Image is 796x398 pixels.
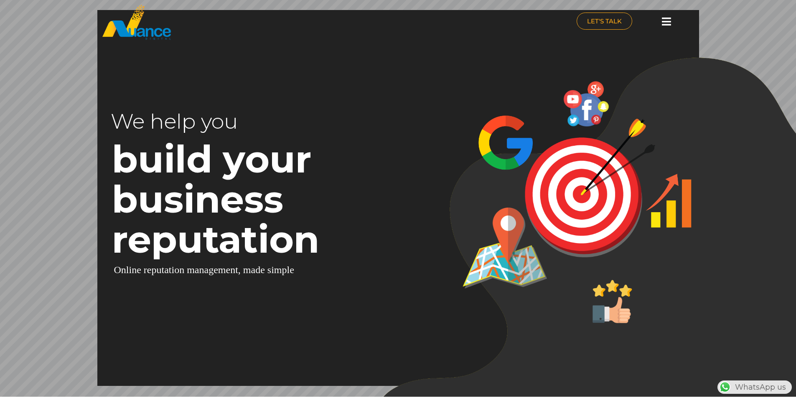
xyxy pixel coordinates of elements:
div: e [147,264,152,276]
span: LET'S TALK [587,18,622,24]
div: n [132,264,137,276]
div: n [230,264,235,276]
a: nuance-qatar_logo [102,4,394,41]
div: t [162,264,165,276]
div: e [137,264,141,276]
div: a [164,264,169,276]
div: i [129,264,132,276]
div: n [121,264,126,276]
div: a [204,264,209,276]
div: p [152,264,157,276]
div: m [187,264,195,276]
div: o [174,264,179,276]
div: WhatsApp us [717,380,792,394]
div: s [267,264,271,276]
div: i [271,264,274,276]
div: m [274,264,282,276]
div: O [114,264,121,276]
div: p [282,264,287,276]
div: r [144,264,147,276]
div: n [179,264,184,276]
img: nuance-qatar_logo [102,4,172,41]
rs-layer: build your business reputation [112,139,497,259]
div: e [226,264,230,276]
rs-layer: We help you [111,101,371,142]
div: l [287,264,290,276]
div: l [126,264,129,276]
div: t [235,264,238,276]
div: u [157,264,162,276]
div: e [290,264,294,276]
a: WhatsAppWhatsApp us [717,383,792,392]
div: m [243,264,251,276]
div: a [251,264,255,276]
div: e [260,264,265,276]
div: t [169,264,172,276]
div: m [218,264,226,276]
a: LET'S TALK [577,13,632,30]
img: WhatsApp [718,380,732,394]
div: , [238,264,241,276]
div: i [172,264,175,276]
div: g [209,264,214,276]
div: a [195,264,199,276]
div: e [214,264,218,276]
div: d [255,264,260,276]
div: n [199,264,204,276]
